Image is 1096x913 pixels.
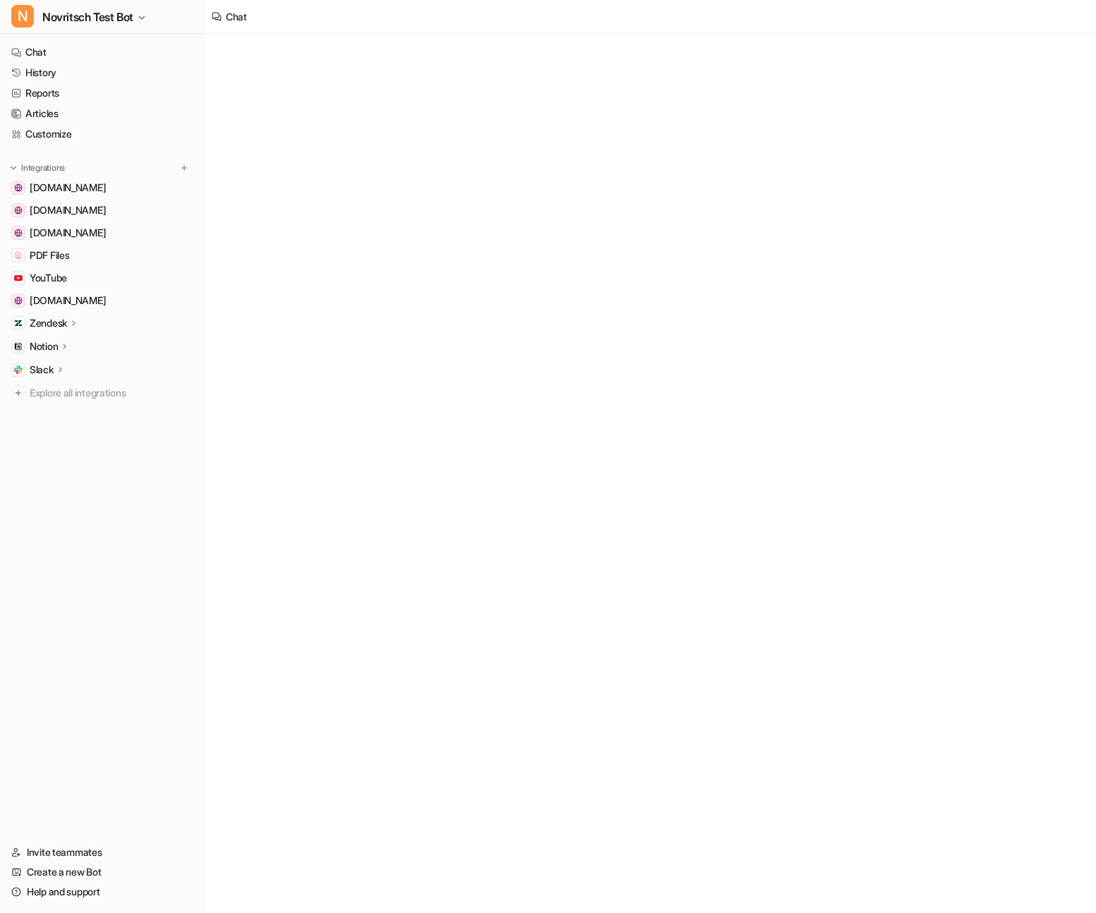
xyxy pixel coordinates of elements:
a: Help and support [6,882,197,902]
a: Chat [6,42,197,62]
button: Integrations [6,161,69,175]
p: Notion [30,339,58,353]
img: blog.novritsch.com [14,296,23,305]
span: PDF Files [30,248,69,262]
p: Integrations [21,162,65,174]
a: support.novritsch.com[DOMAIN_NAME] [6,223,197,243]
span: N [11,5,34,28]
img: us.novritsch.com [14,206,23,214]
img: Zendesk [14,319,23,327]
span: [DOMAIN_NAME] [30,181,106,195]
a: Reports [6,83,197,103]
img: YouTube [14,274,23,282]
a: Articles [6,104,197,123]
img: explore all integrations [11,386,25,400]
img: PDF Files [14,251,23,260]
img: expand menu [8,163,18,173]
p: Zendesk [30,316,67,330]
img: Notion [14,342,23,351]
span: YouTube [30,271,67,285]
a: us.novritsch.com[DOMAIN_NAME] [6,200,197,220]
a: Invite teammates [6,842,197,862]
span: [DOMAIN_NAME] [30,226,106,240]
span: [DOMAIN_NAME] [30,294,106,308]
a: blog.novritsch.com[DOMAIN_NAME] [6,291,197,310]
a: Create a new Bot [6,862,197,882]
span: Novritsch Test Bot [42,7,133,27]
a: PDF FilesPDF Files [6,246,197,265]
a: YouTubeYouTube [6,268,197,288]
img: support.novritsch.com [14,229,23,237]
img: menu_add.svg [179,163,189,173]
img: eu.novritsch.com [14,183,23,192]
a: eu.novritsch.com[DOMAIN_NAME] [6,178,197,198]
a: Explore all integrations [6,383,197,403]
a: History [6,63,197,83]
p: Slack [30,363,54,377]
img: Slack [14,365,23,374]
div: Chat [226,9,247,24]
a: Customize [6,124,197,144]
span: [DOMAIN_NAME] [30,203,106,217]
span: Explore all integrations [30,382,191,404]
